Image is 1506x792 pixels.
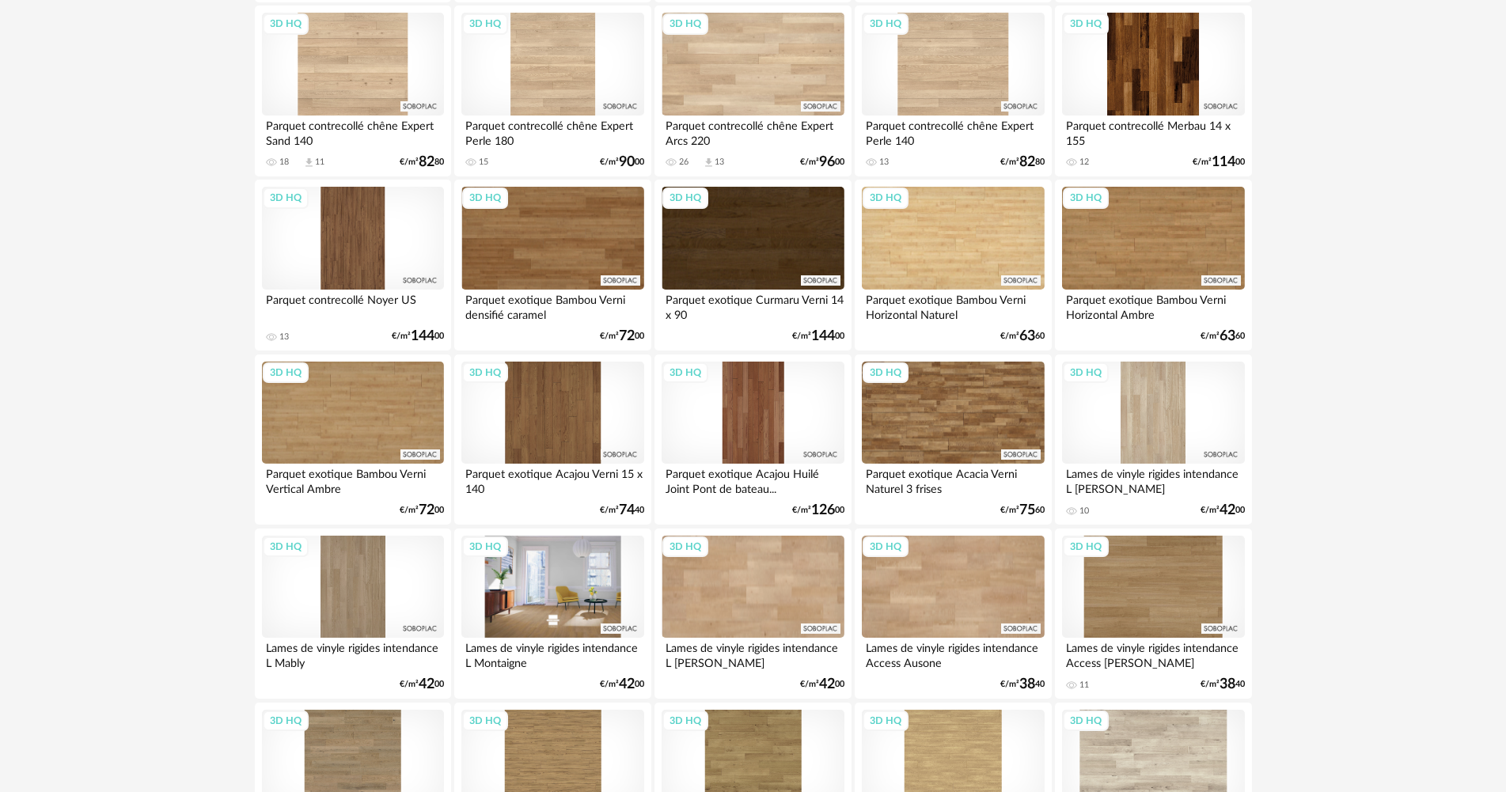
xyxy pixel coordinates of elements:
[1055,6,1251,176] a: 3D HQ Parquet contrecollé Merbau 14 x 155 12 €/m²11400
[600,331,644,342] div: €/m² 00
[263,362,309,383] div: 3D HQ
[800,157,844,168] div: €/m² 00
[600,679,644,690] div: €/m² 00
[315,157,324,168] div: 11
[1062,464,1244,495] div: Lames de vinyle rigides intendance L [PERSON_NAME]
[262,638,444,669] div: Lames de vinyle rigides intendance L Mably
[800,679,844,690] div: €/m² 00
[454,354,651,525] a: 3D HQ Parquet exotique Acajou Verni 15 x 140 €/m²7440
[419,157,434,168] span: 82
[863,188,909,208] div: 3D HQ
[619,157,635,168] span: 90
[662,464,844,495] div: Parquet exotique Acajou Huilé Joint Pont de bateau...
[392,331,444,342] div: €/m² 00
[863,536,909,557] div: 3D HQ
[662,188,708,208] div: 3D HQ
[863,13,909,34] div: 3D HQ
[863,711,909,731] div: 3D HQ
[462,362,508,383] div: 3D HQ
[855,6,1051,176] a: 3D HQ Parquet contrecollé chêne Expert Perle 140 13 €/m²8280
[662,116,844,147] div: Parquet contrecollé chêne Expert Arcs 220
[662,290,844,321] div: Parquet exotique Curmaru Verni 14 x 90
[1000,157,1045,168] div: €/m² 80
[855,354,1051,525] a: 3D HQ Parquet exotique Acacia Verni Naturel 3 frises €/m²7560
[619,331,635,342] span: 72
[1201,331,1245,342] div: €/m² 60
[263,536,309,557] div: 3D HQ
[262,290,444,321] div: Parquet contrecollé Noyer US
[662,362,708,383] div: 3D HQ
[1000,505,1045,516] div: €/m² 60
[819,679,835,690] span: 42
[811,331,835,342] span: 144
[819,157,835,168] span: 96
[619,679,635,690] span: 42
[855,180,1051,351] a: 3D HQ Parquet exotique Bambou Verni Horizontal Naturel €/m²6360
[462,711,508,731] div: 3D HQ
[1079,157,1089,168] div: 12
[262,116,444,147] div: Parquet contrecollé chêne Expert Sand 140
[862,638,1044,669] div: Lames de vinyle rigides intendance Access Ausone
[419,505,434,516] span: 72
[419,679,434,690] span: 42
[862,464,1044,495] div: Parquet exotique Acacia Verni Naturel 3 frises
[862,290,1044,321] div: Parquet exotique Bambou Verni Horizontal Naturel
[715,157,724,168] div: 13
[263,13,309,34] div: 3D HQ
[879,157,889,168] div: 13
[1055,180,1251,351] a: 3D HQ Parquet exotique Bambou Verni Horizontal Ambre €/m²6360
[400,157,444,168] div: €/m² 80
[1079,506,1089,517] div: 10
[1063,13,1109,34] div: 3D HQ
[662,711,708,731] div: 3D HQ
[1063,188,1109,208] div: 3D HQ
[462,188,508,208] div: 3D HQ
[454,6,651,176] a: 3D HQ Parquet contrecollé chêne Expert Perle 180 15 €/m²9000
[1220,679,1235,690] span: 38
[1063,362,1109,383] div: 3D HQ
[461,464,643,495] div: Parquet exotique Acajou Verni 15 x 140
[1079,680,1089,691] div: 11
[263,711,309,731] div: 3D HQ
[619,505,635,516] span: 74
[263,188,309,208] div: 3D HQ
[1019,331,1035,342] span: 63
[792,505,844,516] div: €/m² 00
[1220,331,1235,342] span: 63
[662,638,844,669] div: Lames de vinyle rigides intendance L [PERSON_NAME]
[654,529,851,699] a: 3D HQ Lames de vinyle rigides intendance L [PERSON_NAME] €/m²4200
[454,180,651,351] a: 3D HQ Parquet exotique Bambou Verni densifié caramel €/m²7200
[1201,505,1245,516] div: €/m² 00
[1019,157,1035,168] span: 82
[1062,290,1244,321] div: Parquet exotique Bambou Verni Horizontal Ambre
[279,332,289,343] div: 13
[1055,354,1251,525] a: 3D HQ Lames de vinyle rigides intendance L [PERSON_NAME] 10 €/m²4200
[1063,536,1109,557] div: 3D HQ
[811,505,835,516] span: 126
[479,157,488,168] div: 15
[1193,157,1245,168] div: €/m² 00
[279,157,289,168] div: 18
[454,529,651,699] a: 3D HQ Lames de vinyle rigides intendance L Montaigne €/m²4200
[662,13,708,34] div: 3D HQ
[255,180,451,351] a: 3D HQ Parquet contrecollé Noyer US 13 €/m²14400
[1055,529,1251,699] a: 3D HQ Lames de vinyle rigides intendance Access [PERSON_NAME] 11 €/m²3840
[679,157,689,168] div: 26
[855,529,1051,699] a: 3D HQ Lames de vinyle rigides intendance Access Ausone €/m²3840
[462,536,508,557] div: 3D HQ
[461,638,643,669] div: Lames de vinyle rigides intendance L Montaigne
[1000,331,1045,342] div: €/m² 60
[1019,679,1035,690] span: 38
[262,464,444,495] div: Parquet exotique Bambou Verni Vertical Ambre
[1019,505,1035,516] span: 75
[1062,638,1244,669] div: Lames de vinyle rigides intendance Access [PERSON_NAME]
[461,290,643,321] div: Parquet exotique Bambou Verni densifié caramel
[461,116,643,147] div: Parquet contrecollé chêne Expert Perle 180
[1220,505,1235,516] span: 42
[1212,157,1235,168] span: 114
[703,157,715,169] span: Download icon
[863,362,909,383] div: 3D HQ
[255,529,451,699] a: 3D HQ Lames de vinyle rigides intendance L Mably €/m²4200
[255,354,451,525] a: 3D HQ Parquet exotique Bambou Verni Vertical Ambre €/m²7200
[654,180,851,351] a: 3D HQ Parquet exotique Curmaru Verni 14 x 90 €/m²14400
